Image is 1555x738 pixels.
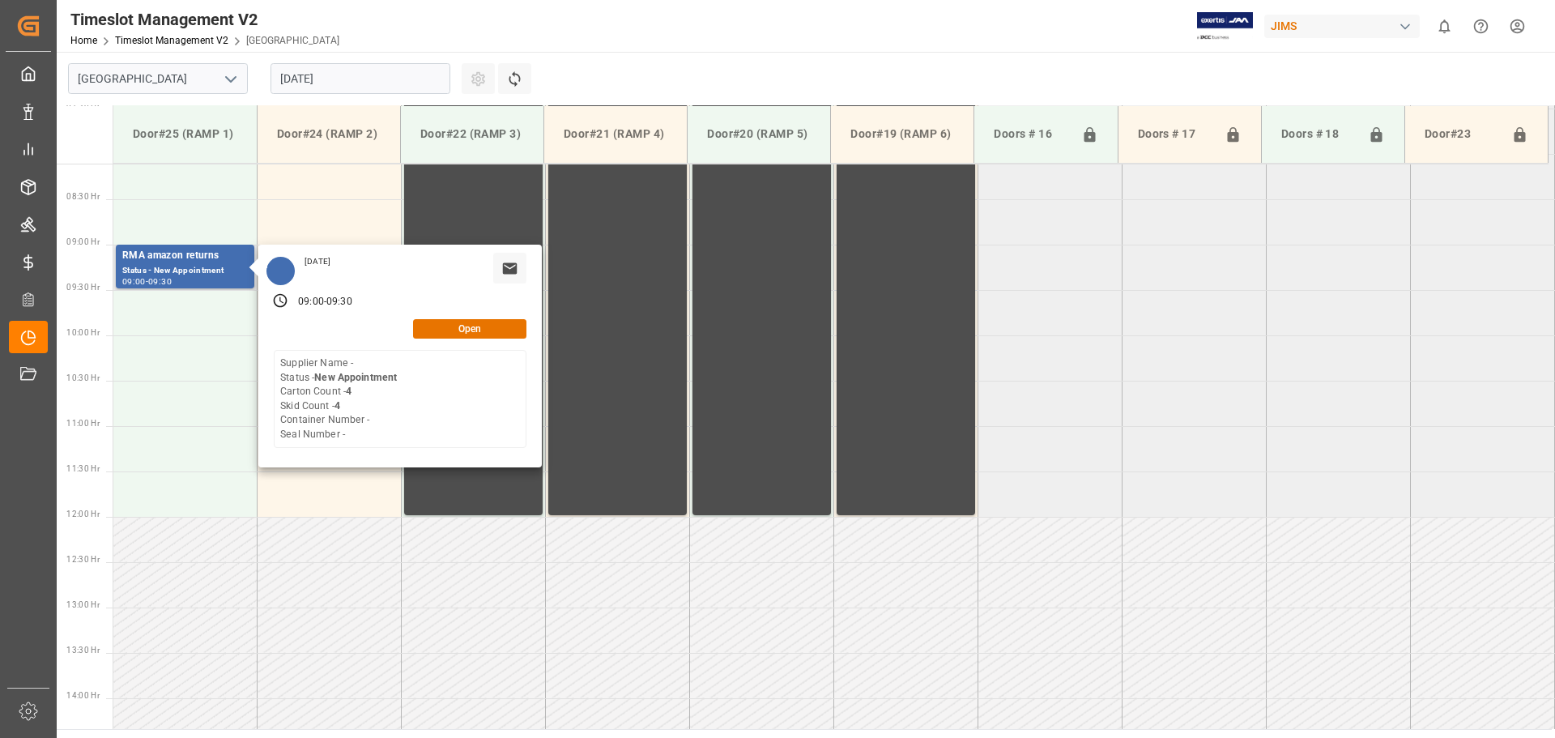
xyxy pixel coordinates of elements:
div: Doors # 16 [987,119,1074,150]
div: [DATE] [299,256,336,267]
span: 09:30 Hr [66,283,100,292]
input: Type to search/select [68,63,248,94]
div: RMA amazon returns [122,248,248,264]
button: show 0 new notifications [1426,8,1463,45]
div: 09:00 [122,278,146,285]
div: Door#25 (RAMP 1) [126,119,244,149]
div: Door#24 (RAMP 2) [271,119,387,149]
div: Doors # 17 [1131,119,1218,150]
div: Timeslot Management V2 [70,7,339,32]
a: Timeslot Management V2 [115,35,228,46]
input: DD.MM.YYYY [271,63,450,94]
span: 14:00 Hr [66,691,100,700]
div: Doors # 18 [1275,119,1361,150]
div: Door#20 (RAMP 5) [701,119,817,149]
div: Door#19 (RAMP 6) [844,119,961,149]
button: open menu [218,66,242,92]
span: 09:00 Hr [66,237,100,246]
div: - [146,278,148,285]
div: 09:00 [298,295,324,309]
div: Door#22 (RAMP 3) [414,119,530,149]
div: - [324,295,326,309]
span: 12:00 Hr [66,510,100,518]
span: 12:30 Hr [66,555,100,564]
button: Open [413,319,526,339]
a: Home [70,35,97,46]
span: 10:00 Hr [66,328,100,337]
div: 09:30 [148,278,172,285]
img: Exertis%20JAM%20-%20Email%20Logo.jpg_1722504956.jpg [1197,12,1253,41]
span: 10:30 Hr [66,373,100,382]
button: JIMS [1264,11,1426,41]
b: 4 [334,400,340,412]
div: Door#23 [1418,119,1505,150]
b: 4 [346,386,351,397]
span: 13:30 Hr [66,646,100,655]
span: 11:30 Hr [66,464,100,473]
span: 08:30 Hr [66,192,100,201]
div: Door#21 (RAMP 4) [557,119,674,149]
div: 09:30 [326,295,352,309]
span: 13:00 Hr [66,600,100,609]
div: Supplier Name - Status - Carton Count - Skid Count - Container Number - Seal Number - [280,356,397,442]
div: JIMS [1264,15,1420,38]
button: Help Center [1463,8,1499,45]
div: Status - New Appointment [122,264,248,278]
b: New Appointment [314,372,397,383]
span: 11:00 Hr [66,419,100,428]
